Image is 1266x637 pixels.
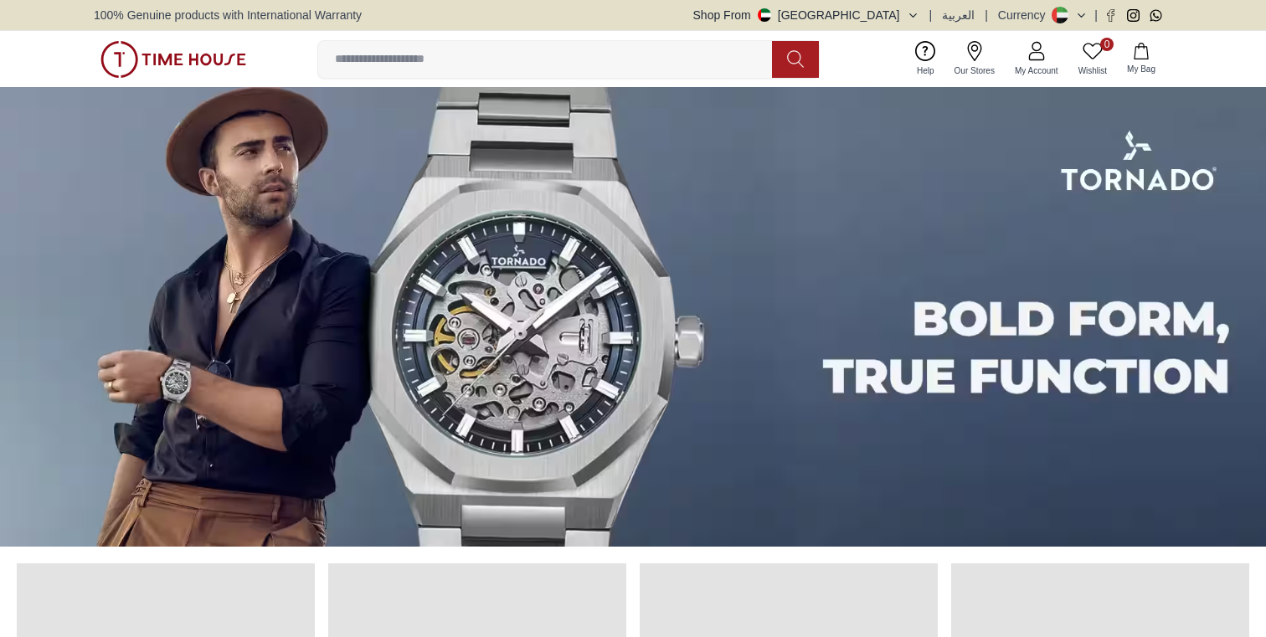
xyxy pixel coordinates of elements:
[693,7,919,23] button: Shop From[GEOGRAPHIC_DATA]
[1117,39,1166,79] button: My Bag
[1104,9,1117,22] a: Facebook
[100,41,246,78] img: ...
[942,7,975,23] button: العربية
[1094,7,1098,23] span: |
[94,7,362,23] span: 100% Genuine products with International Warranty
[944,38,1005,80] a: Our Stores
[929,7,933,23] span: |
[998,7,1052,23] div: Currency
[1120,63,1162,75] span: My Bag
[1072,64,1114,77] span: Wishlist
[1100,38,1114,51] span: 0
[1068,38,1117,80] a: 0Wishlist
[758,8,771,22] img: United Arab Emirates
[910,64,941,77] span: Help
[948,64,1001,77] span: Our Stores
[1127,9,1140,22] a: Instagram
[1150,9,1162,22] a: Whatsapp
[985,7,988,23] span: |
[907,38,944,80] a: Help
[1008,64,1065,77] span: My Account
